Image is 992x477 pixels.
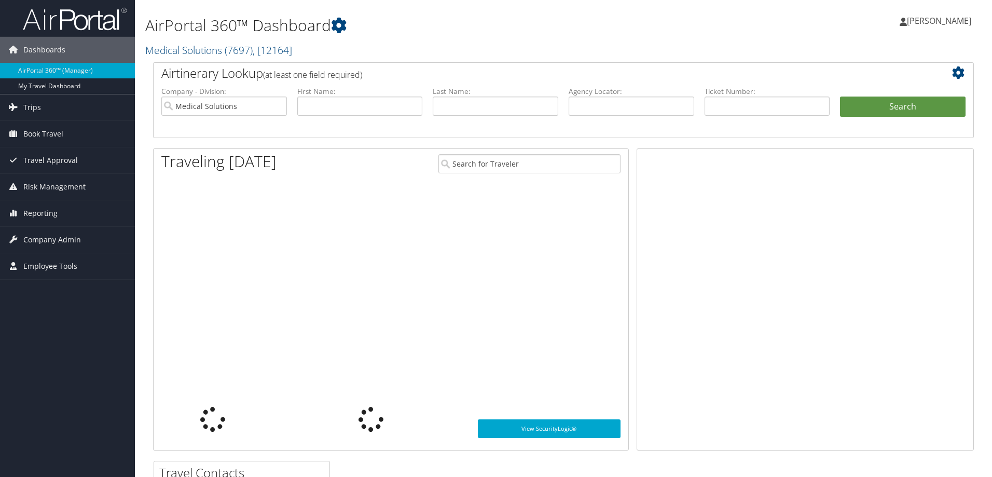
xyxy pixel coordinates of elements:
[23,121,63,147] span: Book Travel
[297,86,423,97] label: First Name:
[433,86,558,97] label: Last Name:
[23,37,65,63] span: Dashboards
[23,253,77,279] span: Employee Tools
[225,43,253,57] span: ( 7697 )
[840,97,966,117] button: Search
[253,43,292,57] span: , [ 12164 ]
[900,5,982,36] a: [PERSON_NAME]
[23,200,58,226] span: Reporting
[478,419,621,438] a: View SecurityLogic®
[438,154,621,173] input: Search for Traveler
[23,174,86,200] span: Risk Management
[705,86,830,97] label: Ticket Number:
[23,227,81,253] span: Company Admin
[23,94,41,120] span: Trips
[263,69,362,80] span: (at least one field required)
[161,151,277,172] h1: Traveling [DATE]
[145,43,292,57] a: Medical Solutions
[161,64,897,82] h2: Airtinerary Lookup
[569,86,694,97] label: Agency Locator:
[161,86,287,97] label: Company - Division:
[23,7,127,31] img: airportal-logo.png
[907,15,971,26] span: [PERSON_NAME]
[145,15,703,36] h1: AirPortal 360™ Dashboard
[23,147,78,173] span: Travel Approval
